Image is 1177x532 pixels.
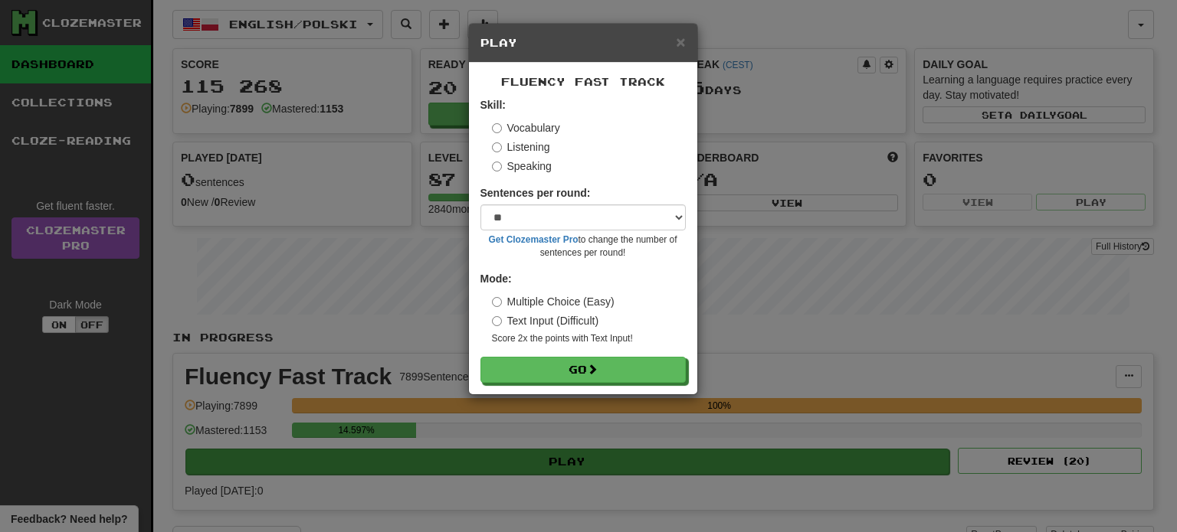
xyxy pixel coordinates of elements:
label: Multiple Choice (Easy) [492,294,615,309]
input: Vocabulary [492,123,502,133]
small: to change the number of sentences per round! [480,233,686,259]
a: Get Clozemaster Pro [489,234,579,245]
button: Close [676,34,685,50]
label: Vocabulary [492,120,560,135]
h5: Play [480,35,686,51]
button: Go [480,357,686,383]
strong: Mode: [480,273,512,285]
input: Listening [492,142,502,152]
input: Multiple Choice (Easy) [492,297,502,307]
input: Text Input (Difficult) [492,316,502,326]
span: × [676,33,685,51]
label: Text Input (Difficult) [492,313,599,328]
input: Speaking [492,162,502,171]
span: Fluency Fast Track [501,75,665,88]
label: Sentences per round: [480,185,591,201]
strong: Skill: [480,99,506,111]
label: Speaking [492,158,552,174]
small: Score 2x the points with Text Input ! [492,332,686,345]
label: Listening [492,139,550,155]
